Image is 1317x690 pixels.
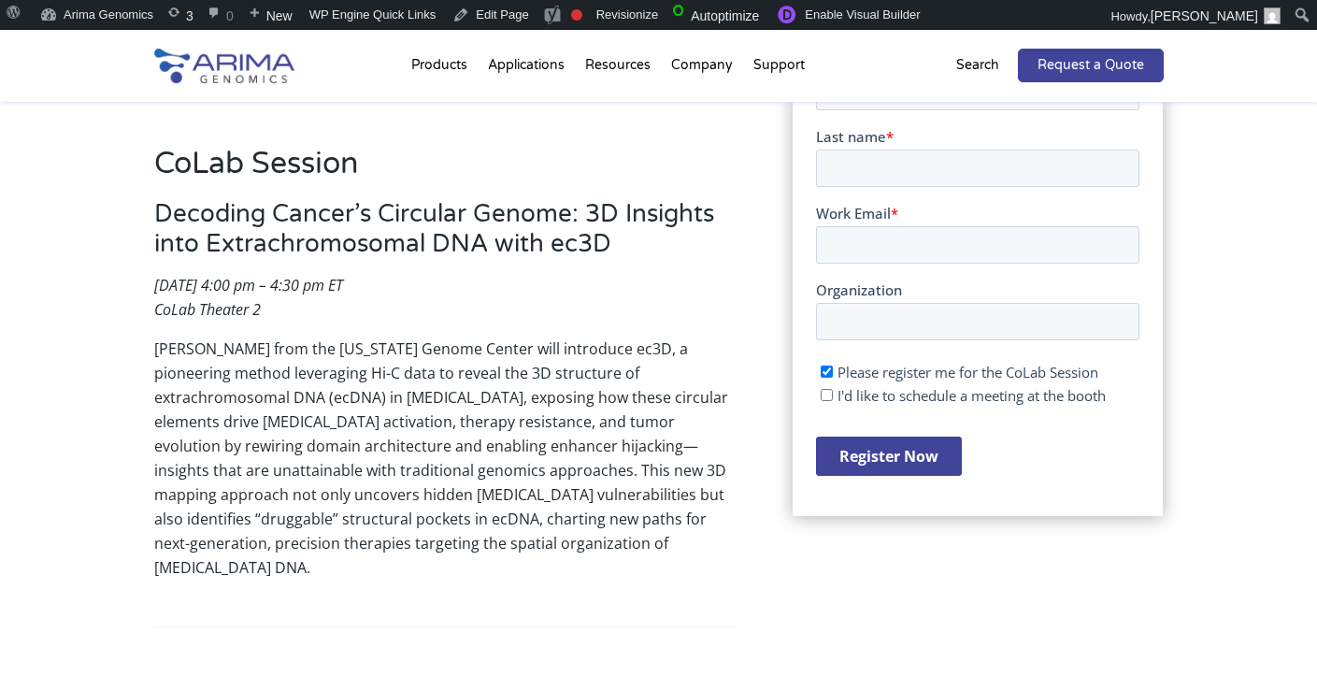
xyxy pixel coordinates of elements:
[154,49,294,83] img: Arima-Genomics-logo
[154,199,737,273] h3: Decoding Cancer’s Circular Genome: 3D Insights into Extrachromosomal DNA with ec3D
[571,9,582,21] div: Focus keyphrase not set
[1151,8,1258,23] span: [PERSON_NAME]
[154,275,343,295] em: [DATE] 4:00 pm – 4:30 pm ET
[154,299,261,320] em: CoLab Theater 2
[154,337,737,580] p: [PERSON_NAME] from the [US_STATE] Genome Center will introduce ec3D, a pioneering method leveragi...
[816,50,1139,493] iframe: Form 1
[154,143,737,199] h2: CoLab Session
[1018,49,1164,82] a: Request a Quote
[956,53,999,78] p: Search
